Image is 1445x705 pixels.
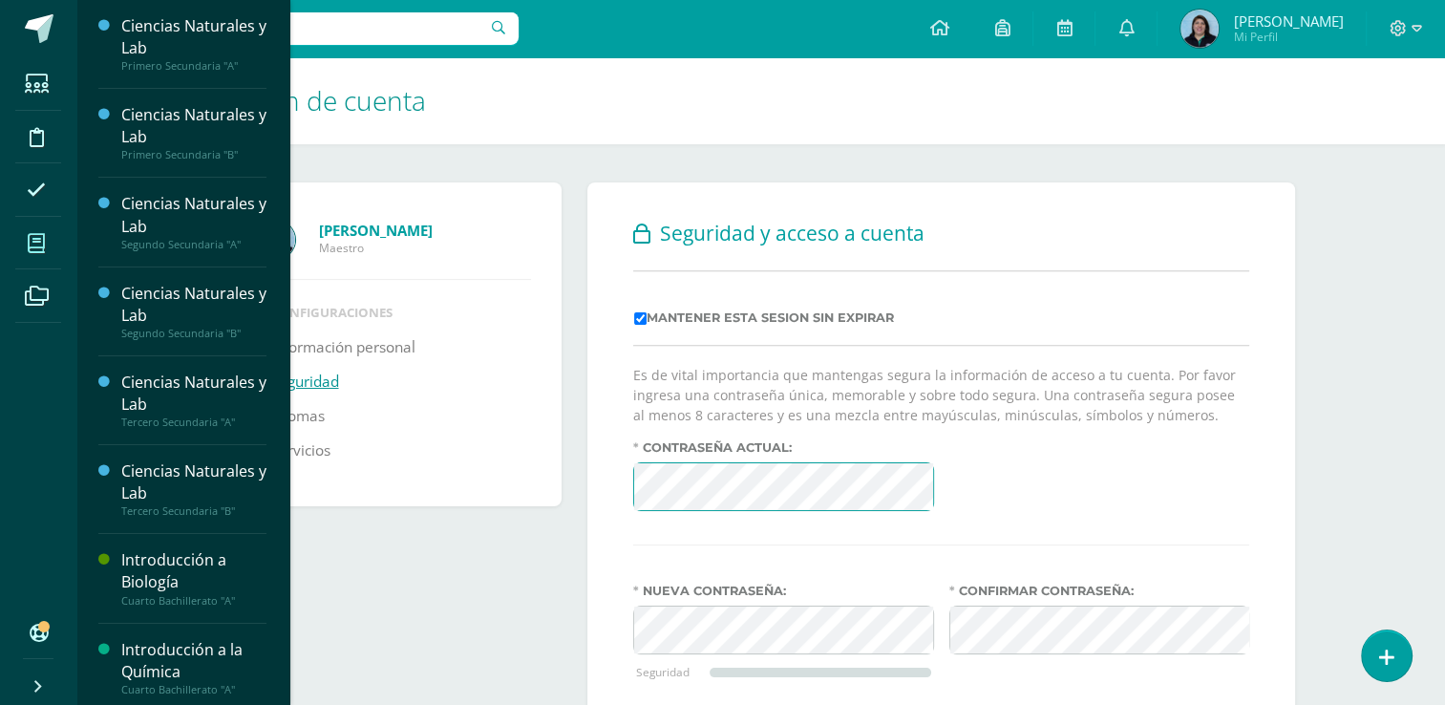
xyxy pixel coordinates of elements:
[121,15,266,73] a: Ciencias Naturales y LabPrimero Secundaria "A"
[121,193,266,237] div: Ciencias Naturales y Lab
[121,549,266,593] div: Introducción a Biología
[319,221,531,240] a: [PERSON_NAME]
[121,15,266,59] div: Ciencias Naturales y Lab
[121,193,266,250] a: Ciencias Naturales y LabSegundo Secundaria "A"
[271,304,517,321] li: Configuraciones
[121,416,266,429] div: Tercero Secundaria "A"
[121,460,266,518] a: Ciencias Naturales y LabTercero Secundaria "B"
[121,639,266,683] div: Introducción a la Química
[121,104,266,161] a: Ciencias Naturales y LabPrimero Secundaria "B"
[271,331,415,365] a: Información personal
[121,327,266,340] div: Segundo Secundaria "B"
[121,59,266,73] div: Primero Secundaria "A"
[271,434,330,468] a: Servicios
[121,148,266,161] div: Primero Secundaria "B"
[271,399,325,434] a: Idiomas
[660,220,924,246] span: Seguridad y acceso a cuenta
[636,664,710,679] div: Seguridad
[633,365,1249,425] p: Es de vital importancia que mantengas segura la información de acceso a tu cuenta. Por favor ingr...
[121,372,266,429] a: Ciencias Naturales y LabTercero Secundaria "A"
[1180,10,1219,48] img: afd8b2c61c88d9f71537f30f7f279c5d.png
[633,584,934,598] label: Nueva contraseña:
[949,584,1250,598] label: Confirmar contraseña:
[633,440,934,455] label: Contraseña actual:
[89,12,519,45] input: Busca un usuario...
[121,283,266,340] a: Ciencias Naturales y LabSegundo Secundaria "B"
[121,372,266,416] div: Ciencias Naturales y Lab
[319,221,433,240] strong: [PERSON_NAME]
[121,594,266,608] div: Cuarto Bachillerato "A"
[121,104,266,148] div: Ciencias Naturales y Lab
[319,240,531,256] span: Maestro
[121,504,266,518] div: Tercero Secundaria "B"
[121,238,266,251] div: Segundo Secundaria "A"
[271,365,339,399] a: Seguridad
[1233,29,1343,45] span: Mi Perfil
[634,312,647,325] input: Mantener esta sesion sin expirar
[121,683,266,696] div: Cuarto Bachillerato "A"
[121,460,266,504] div: Ciencias Naturales y Lab
[121,549,266,607] a: Introducción a BiologíaCuarto Bachillerato "A"
[634,310,894,325] label: Mantener esta sesion sin expirar
[121,283,266,327] div: Ciencias Naturales y Lab
[1233,11,1343,31] span: [PERSON_NAME]
[121,639,266,696] a: Introducción a la QuímicaCuarto Bachillerato "A"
